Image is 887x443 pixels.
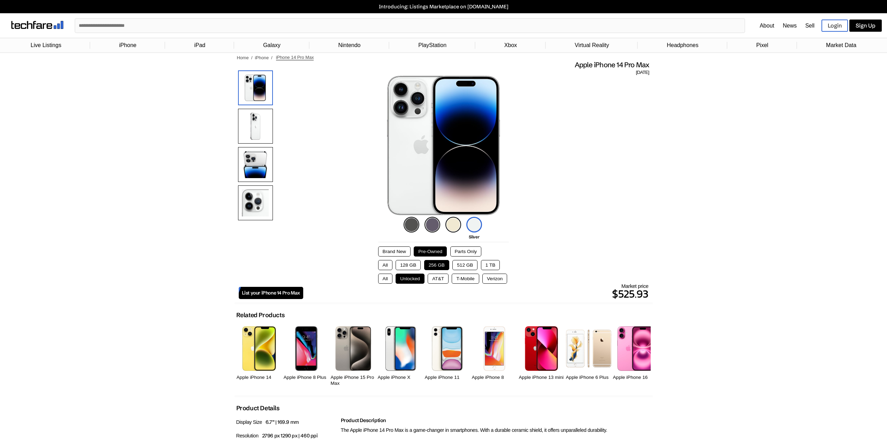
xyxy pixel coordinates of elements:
img: iPhone X [384,326,416,371]
a: Introducing: Listings Marketplace on [DOMAIN_NAME] [3,3,884,10]
button: Verizon [482,274,507,284]
span: / [251,55,253,60]
p: The Apple iPhone 14 Pro Max is a game-changer in smartphones. With a durable ceramic shield, it o... [341,425,651,435]
img: Both [238,147,273,182]
img: Camera [238,185,273,220]
img: gold-icon [445,217,461,232]
button: Pre-Owned [414,246,447,257]
span: List your iPhone 14 Pro Max [242,290,300,296]
button: Brand New [378,246,411,257]
button: 256 GB [424,260,449,270]
img: iPhone 8 [483,326,505,371]
a: Home [237,55,249,60]
a: Live Listings [27,39,65,52]
a: Sign Up [849,20,882,32]
h2: Apple iPhone 11 [425,375,470,381]
a: iPhone 8 Apple iPhone 8 [472,322,517,388]
a: List your iPhone 14 Pro Max [239,287,303,299]
img: iPhone 13 mini [525,326,558,371]
a: iPhone 13 mini Apple iPhone 13 mini [519,322,564,388]
div: Market price [303,283,649,302]
button: Parts Only [450,246,481,257]
img: iPhone 6 Plus [566,330,611,367]
span: Apple iPhone 14 Pro Max [575,60,649,69]
span: / [271,55,273,60]
a: Login [821,20,848,32]
p: Display Size [236,417,337,427]
a: iPhone 8 Plus Apple iPhone 8 Plus [284,322,329,388]
h2: Apple iPhone X [378,375,423,381]
img: iPhone 8 Plus [295,326,318,371]
a: Sell [805,23,815,29]
a: iPhone 16 Apple iPhone 16 [613,322,658,388]
button: Unlocked [396,274,425,284]
h2: Apple iPhone 16 [613,375,658,381]
button: All [378,260,392,270]
p: $525.93 [303,285,649,302]
img: iPhone 11 [432,326,463,371]
span: [DATE] [636,69,649,76]
img: space-black-icon [404,217,419,232]
a: iPhone [255,55,269,60]
h2: Apple iPhone 14 [237,375,282,381]
h2: Product Description [341,417,651,423]
h2: Product Details [236,404,280,412]
h2: Apple iPhone 8 Plus [284,375,329,381]
a: iPad [191,39,209,52]
h2: Apple iPhone 8 [472,375,517,381]
img: iPhone 15 Pro Max [335,326,371,371]
span: 6.7” | 169.9 mm [266,419,299,425]
button: All [378,274,392,284]
h2: Apple iPhone 6 Plus [566,375,611,381]
span: 2796 px 1290 px | 460 ppi [262,433,318,439]
a: PlayStation [415,39,450,52]
a: Galaxy [260,39,284,52]
img: silver-icon [466,217,482,232]
img: iPhone 14 Pro Max [387,76,500,215]
button: 128 GB [396,260,421,270]
a: iPhone 6 Plus Apple iPhone 6 Plus [566,322,611,388]
a: Nintendo [335,39,364,52]
button: 512 GB [452,260,477,270]
a: iPhone 15 Pro Max Apple iPhone 15 Pro Max [331,322,376,388]
img: iPhone 14 [242,326,276,371]
img: deep-purple-icon [425,217,440,232]
a: Virtual Reality [571,39,612,52]
button: AT&T [428,274,449,284]
p: Resolution [236,431,337,441]
a: Pixel [753,39,772,52]
img: techfare logo [11,21,63,29]
a: News [783,23,797,29]
h2: Apple iPhone 15 Pro Max [331,375,376,387]
span: iPhone 14 Pro Max [276,55,314,60]
a: Headphones [663,39,702,52]
a: iPhone X Apple iPhone X [378,322,423,388]
a: Market Data [823,39,860,52]
img: iPhone 14 Pro Max [238,70,273,105]
span: Silver [469,234,480,239]
a: iPhone 14 Apple iPhone 14 [237,322,282,388]
h2: Related Products [236,311,285,319]
h2: Apple iPhone 13 mini [519,375,564,381]
a: iPhone [116,39,140,52]
img: Rear [238,109,273,144]
button: T-Mobile [452,274,479,284]
a: About [760,23,774,29]
a: Xbox [501,39,520,52]
button: 1 TB [481,260,500,270]
a: iPhone 11 Apple iPhone 11 [425,322,470,388]
img: iPhone 16 [617,326,653,371]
